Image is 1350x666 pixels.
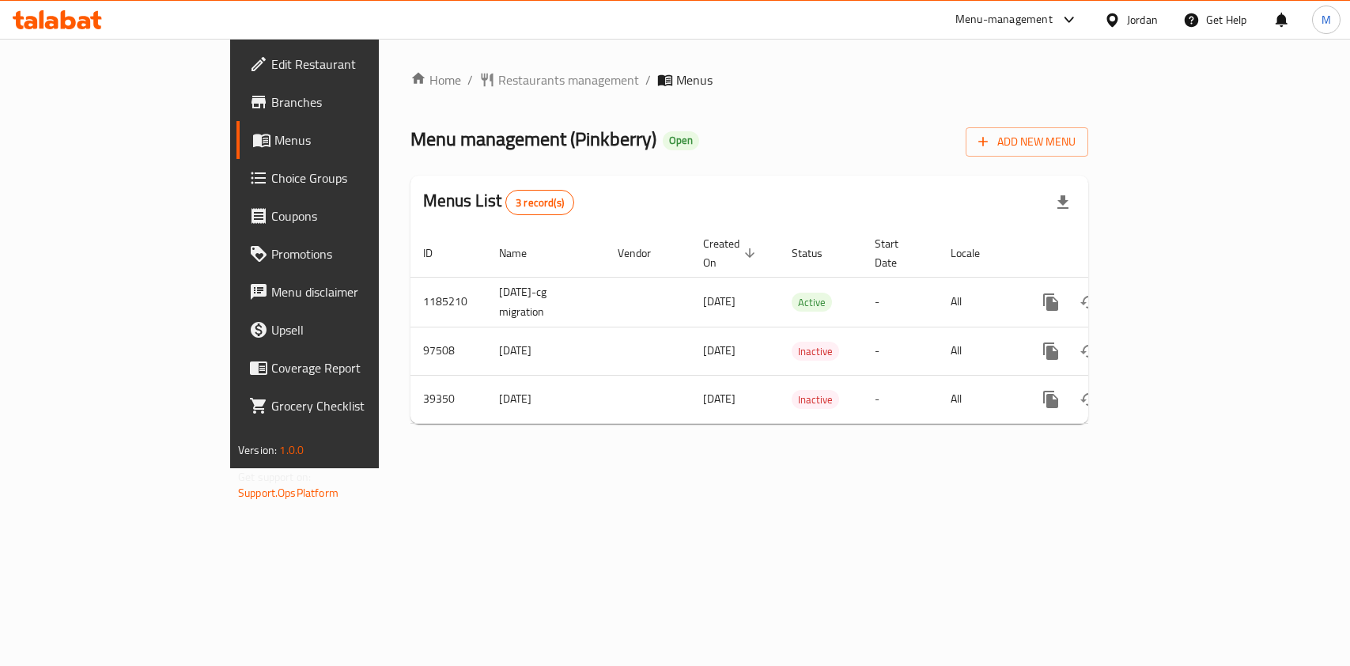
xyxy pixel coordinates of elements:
span: Menus [676,70,713,89]
li: / [467,70,473,89]
td: All [938,327,1019,375]
div: Open [663,131,699,150]
span: Vendor [618,244,671,263]
span: Status [792,244,843,263]
a: Grocery Checklist [236,387,456,425]
div: Total records count [505,190,574,215]
span: Inactive [792,391,839,409]
td: - [862,375,938,423]
td: - [862,327,938,375]
th: Actions [1019,229,1197,278]
a: Branches [236,83,456,121]
nav: breadcrumb [410,70,1088,89]
span: Version: [238,440,277,460]
a: Menus [236,121,456,159]
li: / [645,70,651,89]
span: [DATE] [703,340,736,361]
td: - [862,277,938,327]
span: Coupons [271,206,443,225]
a: Promotions [236,235,456,273]
td: All [938,375,1019,423]
span: Menu disclaimer [271,282,443,301]
span: Add New Menu [978,132,1076,152]
a: Coupons [236,197,456,235]
span: ID [423,244,453,263]
span: Branches [271,93,443,112]
a: Upsell [236,311,456,349]
span: [DATE] [703,291,736,312]
button: Change Status [1070,283,1108,321]
span: Choice Groups [271,168,443,187]
div: Inactive [792,390,839,409]
h2: Menus List [423,189,574,215]
a: Support.OpsPlatform [238,482,338,503]
button: more [1032,332,1070,370]
span: Restaurants management [498,70,639,89]
button: Add New Menu [966,127,1088,157]
span: Promotions [271,244,443,263]
a: Edit Restaurant [236,45,456,83]
button: Change Status [1070,380,1108,418]
span: Grocery Checklist [271,396,443,415]
a: Menu disclaimer [236,273,456,311]
span: Get support on: [238,467,311,487]
button: more [1032,283,1070,321]
td: [DATE] [486,375,605,423]
a: Coverage Report [236,349,456,387]
span: Open [663,134,699,147]
span: Menus [274,131,443,149]
span: Inactive [792,342,839,361]
span: Created On [703,234,760,272]
table: enhanced table [410,229,1197,424]
span: [DATE] [703,388,736,409]
button: more [1032,380,1070,418]
td: [DATE]-cg migration [486,277,605,327]
a: Restaurants management [479,70,639,89]
div: Jordan [1127,11,1158,28]
div: Menu-management [955,10,1053,29]
span: Menu management ( Pinkberry ) [410,121,656,157]
span: Coverage Report [271,358,443,377]
span: Edit Restaurant [271,55,443,74]
div: Export file [1044,184,1082,221]
span: Upsell [271,320,443,339]
span: Start Date [875,234,919,272]
td: [DATE] [486,327,605,375]
span: Active [792,293,832,312]
span: 3 record(s) [506,195,573,210]
div: Inactive [792,342,839,361]
span: M [1322,11,1331,28]
span: 1.0.0 [279,440,304,460]
button: Change Status [1070,332,1108,370]
td: All [938,277,1019,327]
span: Locale [951,244,1000,263]
span: Name [499,244,547,263]
a: Choice Groups [236,159,456,197]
